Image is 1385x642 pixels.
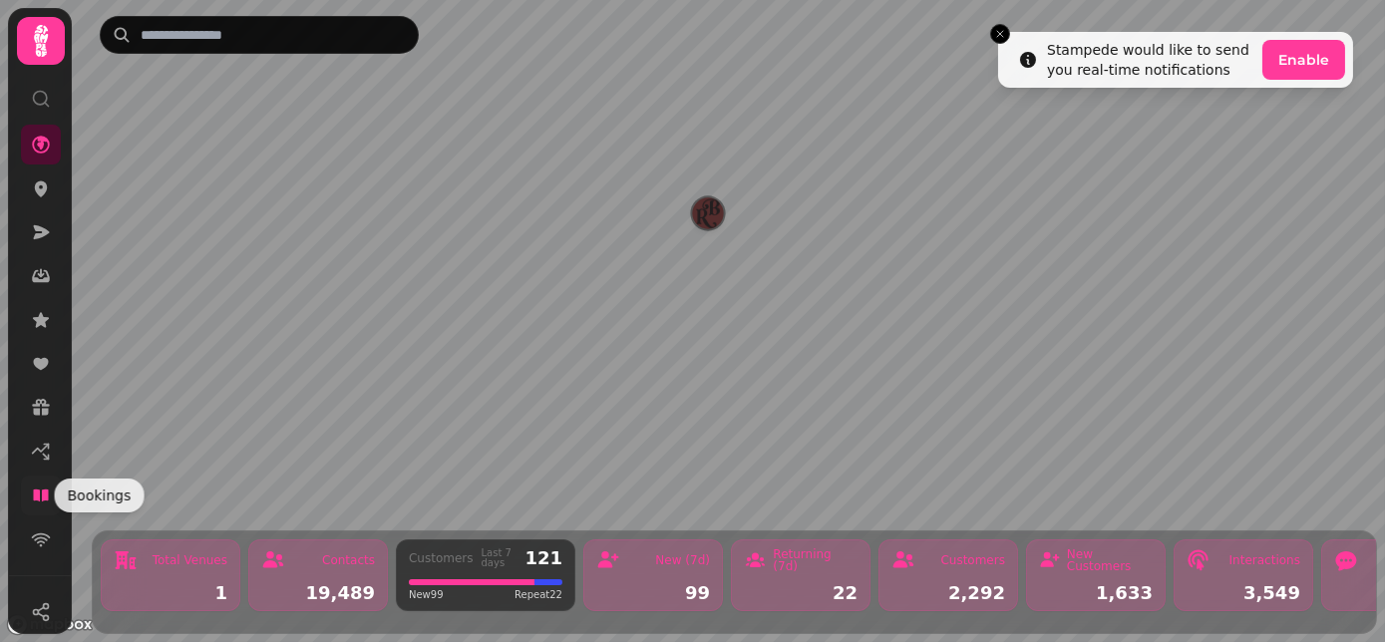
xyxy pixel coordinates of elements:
div: Last 7 days [482,548,518,568]
div: Bookings [55,479,145,512]
div: Contacts [322,554,375,566]
div: Interactions [1229,554,1300,566]
div: New (7d) [655,554,710,566]
div: Returning (7d) [773,548,858,572]
div: 1,633 [1039,584,1153,602]
div: 1 [114,584,227,602]
a: Mapbox logo [6,613,94,636]
div: Customers [940,554,1005,566]
div: Customers [409,552,474,564]
span: Repeat 22 [515,587,562,602]
div: 19,489 [261,584,375,602]
div: 22 [744,584,858,602]
span: New 99 [409,587,444,602]
div: Total Venues [153,554,227,566]
button: The Raging Bull [692,197,724,229]
div: Map marker [692,197,724,235]
div: 2,292 [891,584,1005,602]
div: Stampede would like to send you real-time notifications [1047,40,1254,80]
div: 3,549 [1187,584,1300,602]
button: Enable [1262,40,1345,80]
div: 121 [524,549,562,567]
div: New Customers [1067,548,1153,572]
div: 99 [596,584,710,602]
button: Close toast [990,24,1010,44]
